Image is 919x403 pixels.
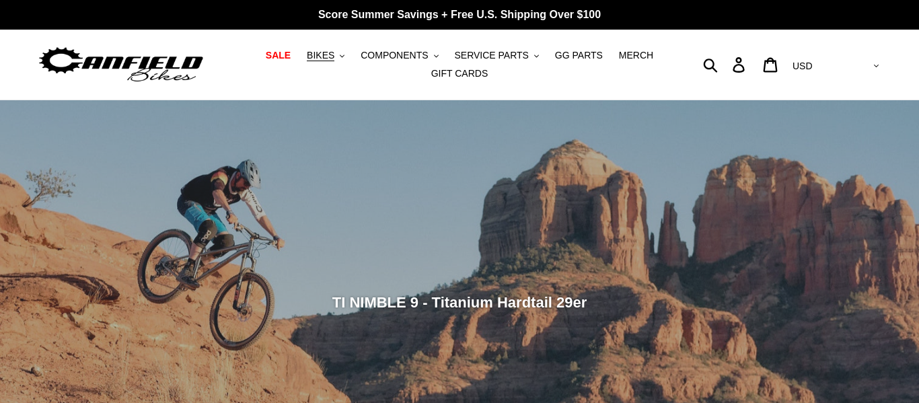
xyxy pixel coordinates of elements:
[447,46,545,65] button: SERVICE PARTS
[425,65,495,83] a: GIFT CARDS
[307,50,334,61] span: BIKES
[548,46,610,65] a: GG PARTS
[37,44,205,86] img: Canfield Bikes
[300,46,351,65] button: BIKES
[259,46,297,65] a: SALE
[361,50,428,61] span: COMPONENTS
[555,50,603,61] span: GG PARTS
[266,50,291,61] span: SALE
[612,46,660,65] a: MERCH
[431,68,488,79] span: GIFT CARDS
[332,293,587,310] span: TI NIMBLE 9 - Titanium Hardtail 29er
[354,46,445,65] button: COMPONENTS
[619,50,653,61] span: MERCH
[454,50,528,61] span: SERVICE PARTS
